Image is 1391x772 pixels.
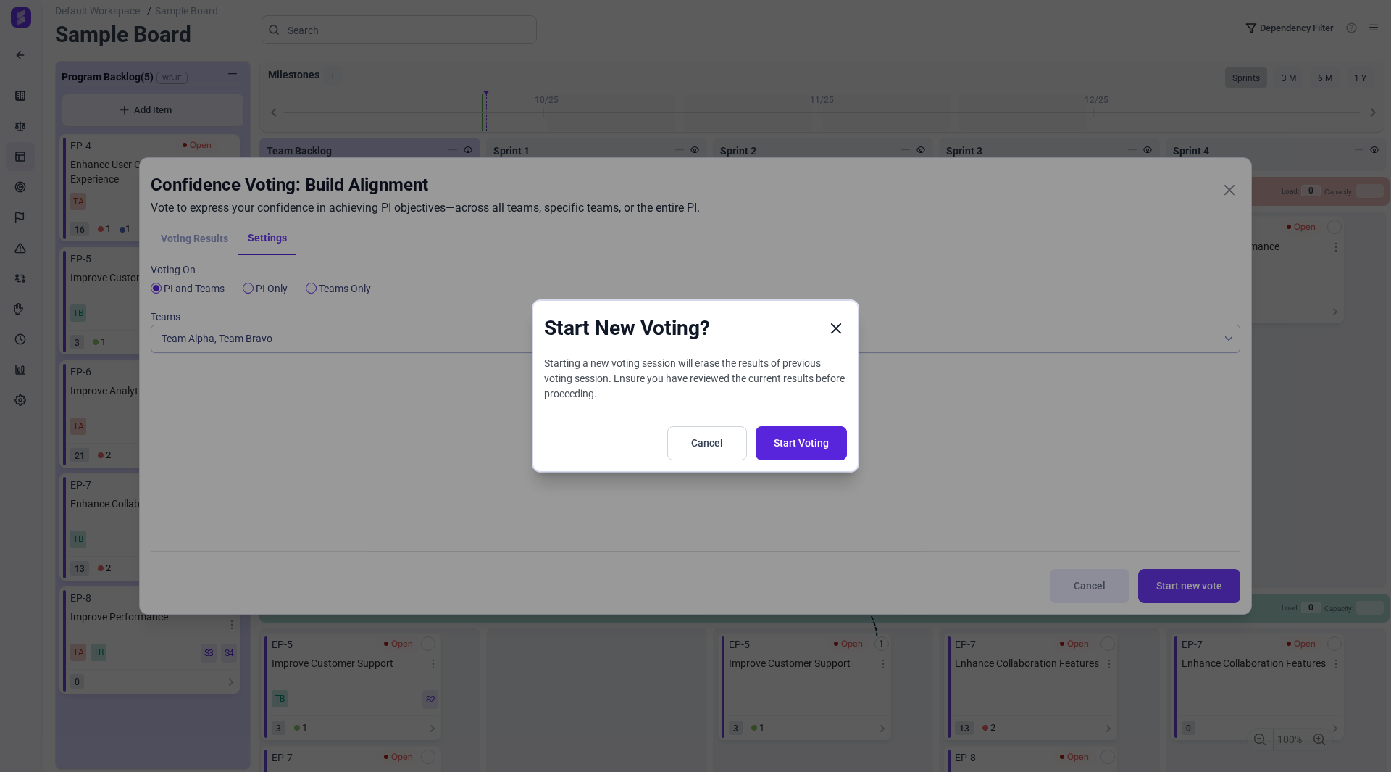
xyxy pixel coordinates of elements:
button: Start Voting [756,426,847,460]
button: Close [825,317,847,339]
h3: Start New Voting? [544,325,710,332]
span: Cancel [685,436,729,451]
iframe: Chat Widget [1319,702,1391,772]
button: Cancel [667,426,747,460]
span: Start Voting [774,436,829,451]
div: Starting a new voting session will erase the results of previous voting session. Ensure you have ... [540,356,851,402]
